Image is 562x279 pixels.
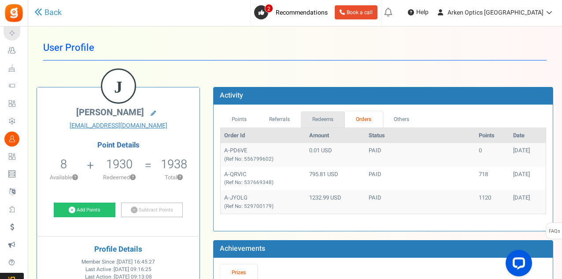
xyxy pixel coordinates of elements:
[548,223,560,240] span: FAQs
[475,143,510,166] td: 0
[224,203,274,210] small: (Ref No: 529700179)
[276,8,328,17] span: Recommendations
[383,111,421,128] a: Others
[447,8,544,17] span: Arken Optics [GEOGRAPHIC_DATA]
[335,5,377,19] a: Book a call
[130,175,136,181] button: ?
[41,173,86,181] p: Available
[221,143,306,166] td: A-PD6VE
[102,70,135,104] figcaption: J
[513,170,542,179] div: [DATE]
[365,143,475,166] td: PAID
[306,128,365,143] th: Amount
[54,203,115,218] a: Add Points
[221,128,306,143] th: Order Id
[220,90,243,101] b: Activity
[414,8,429,17] span: Help
[265,4,273,13] span: 2
[306,143,365,166] td: 0.01 USD
[114,266,152,273] span: [DATE] 09:16:25
[44,245,193,254] h4: Profile Details
[306,190,365,214] td: 1232.99 USD
[513,194,542,202] div: [DATE]
[81,258,155,266] span: Member Since :
[161,158,187,171] h5: 1938
[254,5,331,19] a: 2 Recommendations
[475,128,510,143] th: Points
[220,111,258,128] a: Points
[224,179,274,186] small: (Ref No: 537669348)
[44,121,193,130] a: [EMAIL_ADDRESS][DOMAIN_NAME]
[365,167,475,190] td: PAID
[258,111,301,128] a: Referrals
[43,35,547,60] h1: User Profile
[306,167,365,190] td: 795.81 USD
[4,3,24,23] img: Gratisfaction
[117,258,155,266] span: [DATE] 16:45:27
[72,175,78,181] button: ?
[85,266,152,273] span: Last Active :
[224,155,274,163] small: (Ref No: 556799602)
[510,128,546,143] th: Date
[95,173,144,181] p: Redeemed
[60,155,67,173] span: 8
[404,5,432,19] a: Help
[365,190,475,214] td: PAID
[365,128,475,143] th: Status
[152,173,195,181] p: Total
[345,111,383,128] a: Orders
[177,175,183,181] button: ?
[221,190,306,214] td: A-JYOLG
[221,167,306,190] td: A-QRVIC
[220,243,265,254] b: Achievements
[513,147,542,155] div: [DATE]
[37,141,200,149] h4: Point Details
[475,190,510,214] td: 1120
[76,106,144,119] span: [PERSON_NAME]
[301,111,345,128] a: Redeems
[475,167,510,190] td: 718
[106,158,133,171] h5: 1930
[121,203,183,218] a: Subtract Points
